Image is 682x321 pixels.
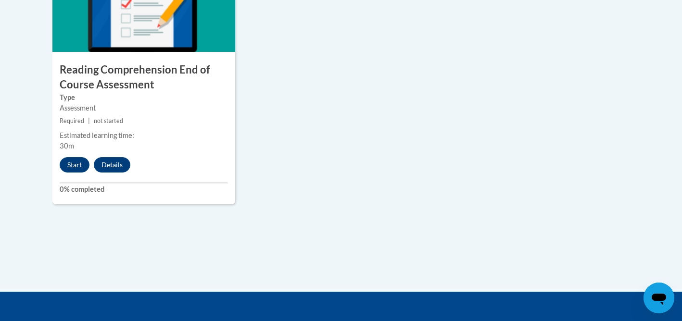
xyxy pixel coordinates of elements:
label: Type [60,92,228,103]
iframe: Button to launch messaging window [644,283,674,313]
span: Required [60,117,84,124]
button: Details [94,157,130,173]
div: Assessment [60,103,228,113]
div: Estimated learning time: [60,130,228,141]
span: not started [94,117,123,124]
button: Start [60,157,89,173]
h3: Reading Comprehension End of Course Assessment [52,62,235,92]
label: 0% completed [60,184,228,195]
span: | [88,117,90,124]
span: 30m [60,142,74,150]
